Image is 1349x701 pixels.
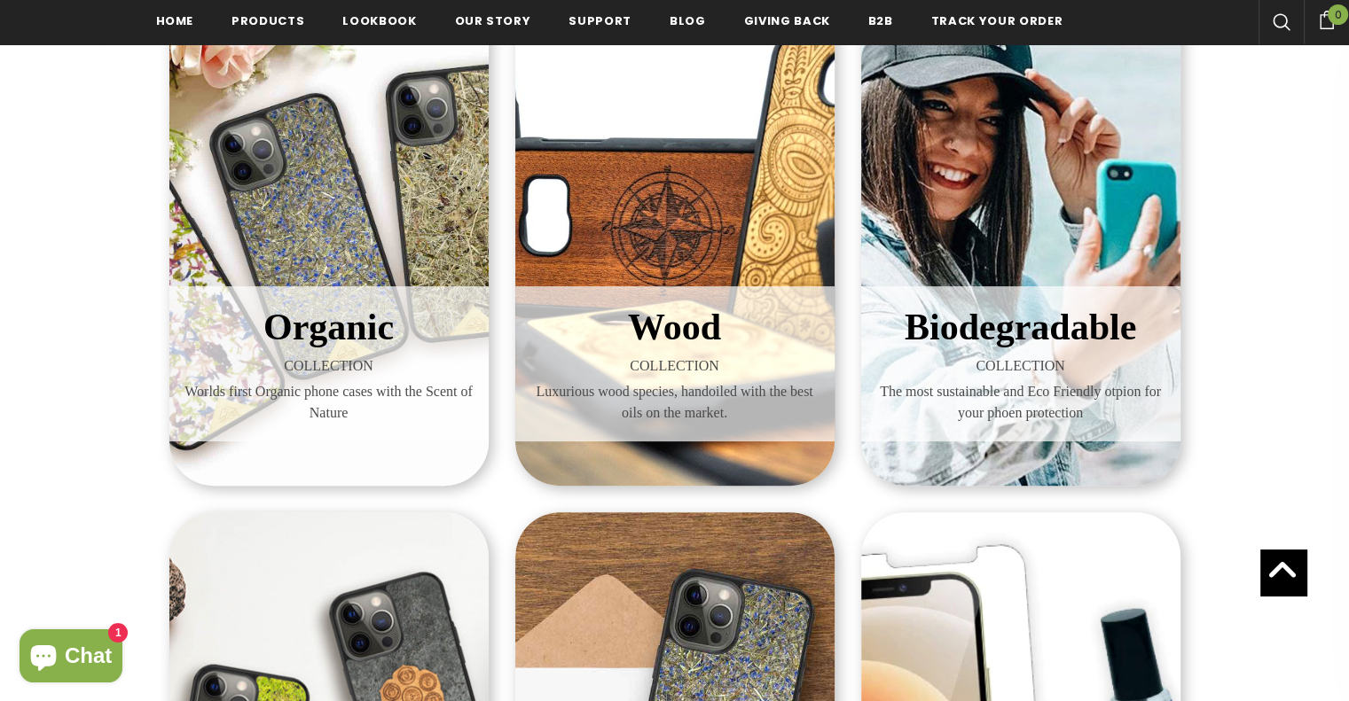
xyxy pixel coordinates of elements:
[231,12,304,29] span: Products
[931,12,1063,29] span: Track your order
[628,307,721,347] span: Wood
[529,355,821,377] span: COLLECTION
[183,381,475,424] span: Worlds first Organic phone cases with the Scent of Nature
[569,12,631,29] span: support
[874,381,1167,424] span: The most sustainable and Eco Friendly otpion for your phoen protection
[874,355,1167,377] span: COLLECTION
[1304,8,1349,29] a: 0
[263,307,394,347] span: Organic
[670,12,706,29] span: Blog
[744,12,830,29] span: Giving back
[14,629,128,687] inbox-online-store-chat: Shopify online store chat
[905,307,1136,347] span: Biodegradable
[183,355,475,377] span: COLLECTION
[1328,4,1348,25] span: 0
[342,12,416,29] span: Lookbook
[156,12,194,29] span: Home
[529,381,821,424] span: Luxurious wood species, handoiled with the best oils on the market.
[455,12,531,29] span: Our Story
[868,12,893,29] span: B2B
